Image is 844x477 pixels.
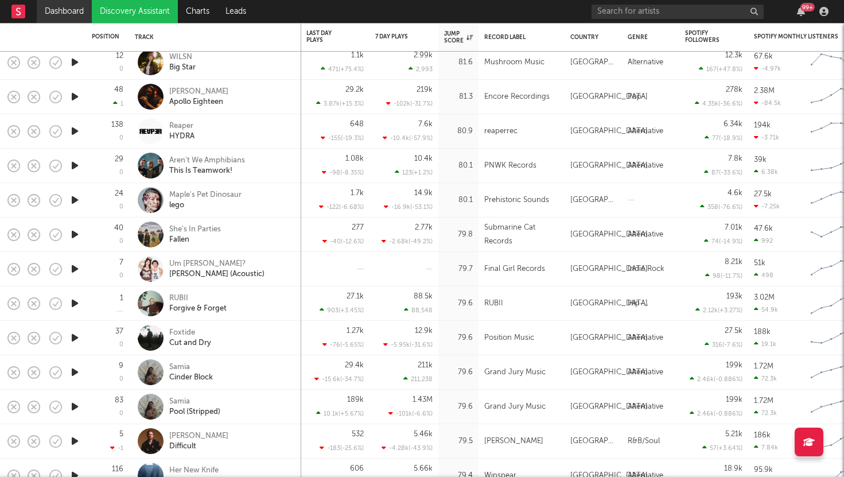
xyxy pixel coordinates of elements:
[444,228,473,242] div: 79.8
[119,169,123,176] div: 0
[444,193,473,207] div: 80.1
[570,125,648,138] div: [GEOGRAPHIC_DATA]
[322,169,364,176] div: -98 ( -8.35 % )
[414,52,433,59] div: 2.99k
[352,431,364,438] div: 532
[322,238,364,245] div: -40 ( -12.6 % )
[351,52,364,59] div: 1.1k
[169,63,196,73] div: Big Star
[725,258,742,266] div: 8.21k
[724,465,742,472] div: 18.9k
[484,193,549,207] div: Prehistoric Sounds
[169,224,221,245] a: She's In PartiesFallen
[120,294,123,302] div: 1
[169,407,220,417] div: Pool (Stripped)
[350,465,364,472] div: 606
[418,362,433,369] div: 211k
[725,431,742,438] div: 5.21k
[484,262,545,276] div: Final Girl Records
[169,328,211,338] div: Foxtide
[444,331,473,345] div: 79.6
[628,262,664,276] div: Indie Rock
[382,238,433,245] div: -2.68k ( -49.2 % )
[169,304,227,314] div: Forgive & Forget
[169,293,227,314] a: RUBIIForgive & Forget
[112,466,123,473] div: 116
[414,189,433,197] div: 14.9k
[169,235,221,245] div: Fallen
[570,56,616,69] div: [GEOGRAPHIC_DATA]
[484,90,550,104] div: Encore Recordings
[345,155,364,162] div: 1.08k
[351,189,364,197] div: 1.7k
[444,125,473,138] div: 80.9
[754,466,773,474] div: 95.9k
[169,441,228,452] div: Difficult
[347,293,364,300] div: 27.1k
[484,56,544,69] div: Mushroom Music
[169,259,265,280] a: Um [PERSON_NAME]?[PERSON_NAME] (Acoustic)
[169,190,242,211] a: Maple's Pet Dinosaurlego
[484,400,546,414] div: Grand Jury Music
[414,431,433,438] div: 5.46k
[119,238,123,245] div: 0
[414,293,433,300] div: 88.5k
[415,327,433,335] div: 12.9k
[350,121,364,128] div: 648
[321,134,364,142] div: -155 ( -19.3 % )
[388,410,433,417] div: -101k ( -6.6 % )
[169,431,228,441] div: [PERSON_NAME]
[316,410,364,417] div: 10.1k ( +5.67 % )
[570,435,616,448] div: [GEOGRAPHIC_DATA]
[306,30,347,44] div: Last Day Plays
[754,168,778,176] div: 6.38k
[352,224,364,231] div: 277
[570,366,648,379] div: [GEOGRAPHIC_DATA]
[754,272,773,279] div: 498
[754,87,775,95] div: 2.38M
[413,396,433,404] div: 1.43M
[695,307,742,314] div: 2.12k ( +3.27 % )
[754,134,779,141] div: -3.71k
[92,33,119,40] div: Position
[375,33,415,40] div: 7 Day Plays
[319,203,364,211] div: -122 ( -6.68 % )
[570,159,648,173] div: [GEOGRAPHIC_DATA]
[415,224,433,231] div: 2.77k
[702,444,742,452] div: 57 ( +3.64 % )
[628,366,663,379] div: Alternative
[628,34,668,41] div: Genre
[444,366,473,379] div: 79.6
[628,159,663,173] div: Alternative
[628,125,663,138] div: Alternative
[754,203,780,210] div: -7.25k
[119,362,123,370] div: 9
[726,293,742,300] div: 193k
[169,131,195,142] div: HYDRA
[169,156,245,166] div: Aren't We Amphibians
[169,87,228,97] div: [PERSON_NAME]
[320,307,364,314] div: 903 ( +3.45 % )
[754,397,773,405] div: 1.72M
[169,259,265,269] div: Um [PERSON_NAME]?
[384,203,433,211] div: -16.9k ( -53.1 % )
[754,432,771,439] div: 186k
[628,435,660,448] div: R&B/Soul
[628,56,663,69] div: Alternative
[114,86,123,94] div: 48
[119,342,123,348] div: 0
[110,444,123,452] div: -1
[484,34,553,41] div: Record Label
[484,331,534,345] div: Position Music
[754,340,776,348] div: 19.1k
[754,237,773,245] div: 992
[169,397,220,417] a: SamiaPool (Stripped)
[417,86,433,94] div: 219k
[119,204,123,210] div: 0
[797,7,805,16] button: 99+
[444,30,473,44] div: Jump Score
[169,362,213,373] div: Samia
[444,159,473,173] div: 80.1
[484,221,559,249] div: Submarine Cat Records
[314,375,364,383] div: -15.6k ( -34.7 % )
